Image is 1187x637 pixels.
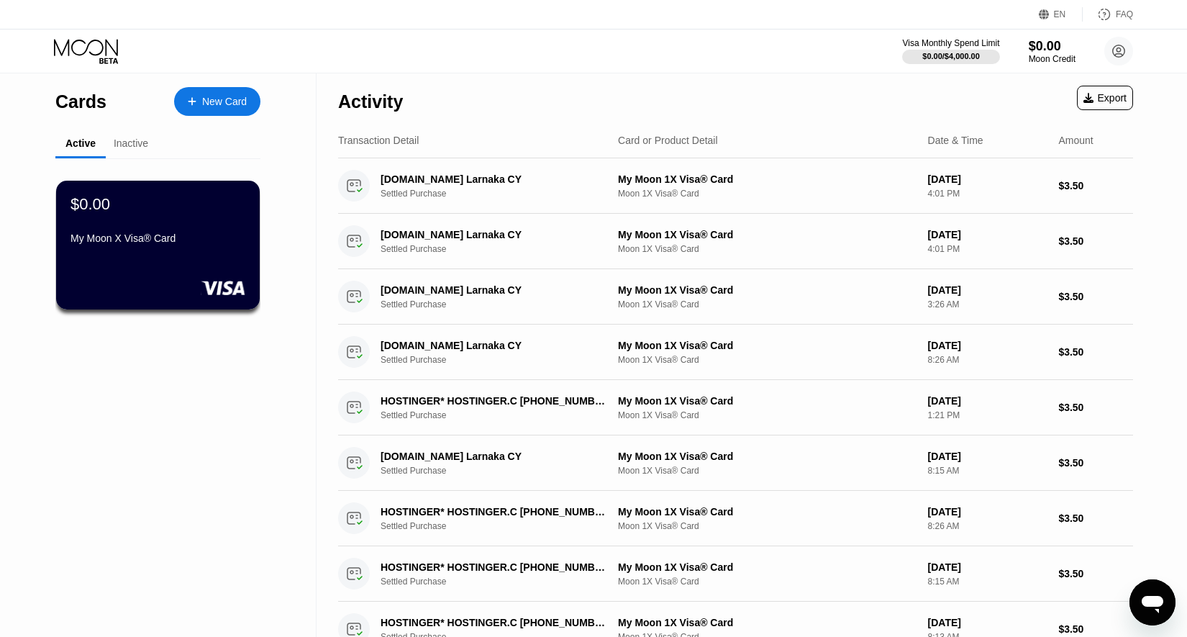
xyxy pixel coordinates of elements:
div: My Moon 1X Visa® Card [618,173,917,185]
div: Settled Purchase [381,299,622,310]
div: $0.00Moon Credit [1029,39,1075,64]
div: Settled Purchase [381,577,622,587]
div: HOSTINGER* HOSTINGER.C [PHONE_NUMBER] CY [381,506,605,518]
div: [DATE] [928,284,1047,296]
div: 8:15 AM [928,577,1047,587]
div: $3.50 [1058,235,1133,247]
div: $3.50 [1058,346,1133,358]
div: Moon 1X Visa® Card [618,299,917,310]
div: [DOMAIN_NAME] Larnaka CYSettled PurchaseMy Moon 1X Visa® CardMoon 1X Visa® Card[DATE]8:15 AM$3.50 [338,435,1133,491]
div: HOSTINGER* HOSTINGER.C [PHONE_NUMBER] CY [381,617,605,628]
div: Settled Purchase [381,466,622,476]
div: $0.00 [71,195,110,214]
div: Moon 1X Visa® Card [618,521,917,531]
div: My Moon 1X Visa® Card [618,451,917,462]
div: Inactive [114,137,148,149]
div: Settled Purchase [381,410,622,420]
div: Moon 1X Visa® Card [618,466,917,476]
div: Active [65,137,96,149]
div: FAQ [1083,7,1133,22]
div: [DOMAIN_NAME] Larnaka CY [381,229,605,240]
div: Moon 1X Visa® Card [618,355,917,365]
div: Export [1077,86,1133,110]
div: $3.50 [1058,623,1133,635]
div: $3.50 [1058,568,1133,579]
div: $3.50 [1058,402,1133,413]
div: HOSTINGER* HOSTINGER.C [PHONE_NUMBER] CYSettled PurchaseMy Moon 1X Visa® CardMoon 1X Visa® Card[D... [338,546,1133,602]
div: $0.00 / $4,000.00 [922,52,980,60]
div: Settled Purchase [381,521,622,531]
div: Cards [55,91,106,112]
div: New Card [174,87,260,116]
div: My Moon 1X Visa® Card [618,617,917,628]
div: Visa Monthly Spend Limit [902,38,999,48]
div: [DOMAIN_NAME] Larnaka CYSettled PurchaseMy Moon 1X Visa® CardMoon 1X Visa® Card[DATE]4:01 PM$3.50 [338,158,1133,214]
div: Activity [338,91,403,112]
div: [DATE] [928,340,1047,351]
div: [DATE] [928,173,1047,185]
div: [DATE] [928,229,1047,240]
div: 8:26 AM [928,355,1047,365]
div: EN [1054,9,1066,19]
div: [DATE] [928,395,1047,407]
div: $0.00My Moon X Visa® Card [56,181,260,310]
div: $3.50 [1058,512,1133,524]
div: Settled Purchase [381,355,622,365]
div: Date & Time [928,135,983,146]
div: My Moon 1X Visa® Card [618,395,917,407]
div: $0.00 [1029,39,1075,54]
div: Moon Credit [1029,54,1075,64]
div: [DOMAIN_NAME] Larnaka CY [381,451,605,462]
div: $3.50 [1058,457,1133,469]
div: 8:15 AM [928,466,1047,476]
div: [DOMAIN_NAME] Larnaka CYSettled PurchaseMy Moon 1X Visa® CardMoon 1X Visa® Card[DATE]8:26 AM$3.50 [338,325,1133,380]
iframe: Button to launch messaging window [1129,579,1175,625]
div: $3.50 [1058,291,1133,302]
div: Moon 1X Visa® Card [618,410,917,420]
div: My Moon X Visa® Card [71,232,245,244]
div: [DOMAIN_NAME] Larnaka CY [381,340,605,351]
div: [DATE] [928,451,1047,462]
div: Moon 1X Visa® Card [618,244,917,254]
div: [DOMAIN_NAME] Larnaka CY [381,173,605,185]
div: My Moon 1X Visa® Card [618,561,917,573]
div: 8:26 AM [928,521,1047,531]
div: HOSTINGER* HOSTINGER.C [PHONE_NUMBER] CY [381,561,605,573]
div: New Card [202,96,247,108]
div: $3.50 [1058,180,1133,191]
div: Amount [1058,135,1093,146]
div: [DOMAIN_NAME] Larnaka CYSettled PurchaseMy Moon 1X Visa® CardMoon 1X Visa® Card[DATE]4:01 PM$3.50 [338,214,1133,269]
div: HOSTINGER* HOSTINGER.C [PHONE_NUMBER] CYSettled PurchaseMy Moon 1X Visa® CardMoon 1X Visa® Card[D... [338,491,1133,546]
div: Visa Monthly Spend Limit$0.00/$4,000.00 [902,38,999,64]
div: [DATE] [928,506,1047,518]
div: Transaction Detail [338,135,419,146]
div: [DATE] [928,561,1047,573]
div: My Moon 1X Visa® Card [618,340,917,351]
div: 3:26 AM [928,299,1047,310]
div: HOSTINGER* HOSTINGER.C [PHONE_NUMBER] CYSettled PurchaseMy Moon 1X Visa® CardMoon 1X Visa® Card[D... [338,380,1133,435]
div: 4:01 PM [928,244,1047,254]
div: 1:21 PM [928,410,1047,420]
div: Card or Product Detail [618,135,718,146]
div: EN [1039,7,1083,22]
div: FAQ [1116,9,1133,19]
div: HOSTINGER* HOSTINGER.C [PHONE_NUMBER] CY [381,395,605,407]
div: My Moon 1X Visa® Card [618,506,917,518]
div: 4:01 PM [928,189,1047,199]
div: Export [1083,92,1127,104]
div: Settled Purchase [381,189,622,199]
div: [DOMAIN_NAME] Larnaka CY [381,284,605,296]
div: Settled Purchase [381,244,622,254]
div: My Moon 1X Visa® Card [618,229,917,240]
div: Moon 1X Visa® Card [618,189,917,199]
div: [DOMAIN_NAME] Larnaka CYSettled PurchaseMy Moon 1X Visa® CardMoon 1X Visa® Card[DATE]3:26 AM$3.50 [338,269,1133,325]
div: Moon 1X Visa® Card [618,577,917,587]
div: My Moon 1X Visa® Card [618,284,917,296]
div: [DATE] [928,617,1047,628]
